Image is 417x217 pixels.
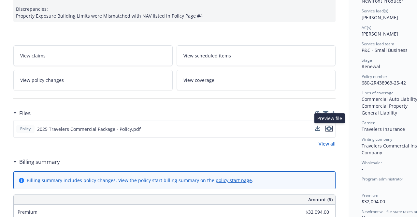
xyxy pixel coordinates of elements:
[20,52,46,59] span: View claims
[362,126,405,132] span: Travelers Insurance
[18,209,37,215] span: Premium
[19,109,31,117] h3: Files
[13,158,60,166] div: Billing summary
[362,41,394,47] span: Service lead team
[216,177,252,183] a: policy start page
[362,80,406,86] span: 680-2R438963-25-42
[177,45,336,66] a: View scheduled items
[362,136,392,142] span: Writing company
[362,120,375,126] span: Carrier
[362,198,385,205] span: $32,094.00
[362,31,398,37] span: [PERSON_NAME]
[362,160,382,165] span: Wholesaler
[362,8,388,14] span: Service lead(s)
[315,126,320,131] button: download file
[325,126,333,132] button: preview file
[319,140,336,147] a: View all
[37,126,141,132] span: 2025 Travelers Commercial Package - Policy.pdf
[315,126,320,132] button: download file
[13,109,31,117] div: Files
[177,70,336,90] a: View coverage
[19,158,60,166] h3: Billing summary
[362,176,403,182] span: Program administrator
[362,193,378,198] span: Premium
[183,77,214,84] span: View coverage
[362,182,363,188] span: -
[27,177,253,184] div: Billing summary includes policy changes. View the policy start billing summary on the .
[362,25,371,30] span: AC(s)
[362,74,387,79] span: Policy number
[19,126,32,132] span: Policy
[362,47,408,53] span: P&C - Small Business
[13,45,173,66] a: View claims
[362,166,363,172] span: -
[20,77,64,84] span: View policy changes
[362,63,380,70] span: Renewal
[325,126,333,132] button: preview file
[13,70,173,90] a: View policy changes
[362,90,394,96] span: Lines of coverage
[314,113,345,123] div: Preview file
[362,57,372,63] span: Stage
[362,14,398,21] span: [PERSON_NAME]
[308,196,333,203] span: Amount ($)
[183,52,231,59] span: View scheduled items
[291,207,333,217] input: 0.00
